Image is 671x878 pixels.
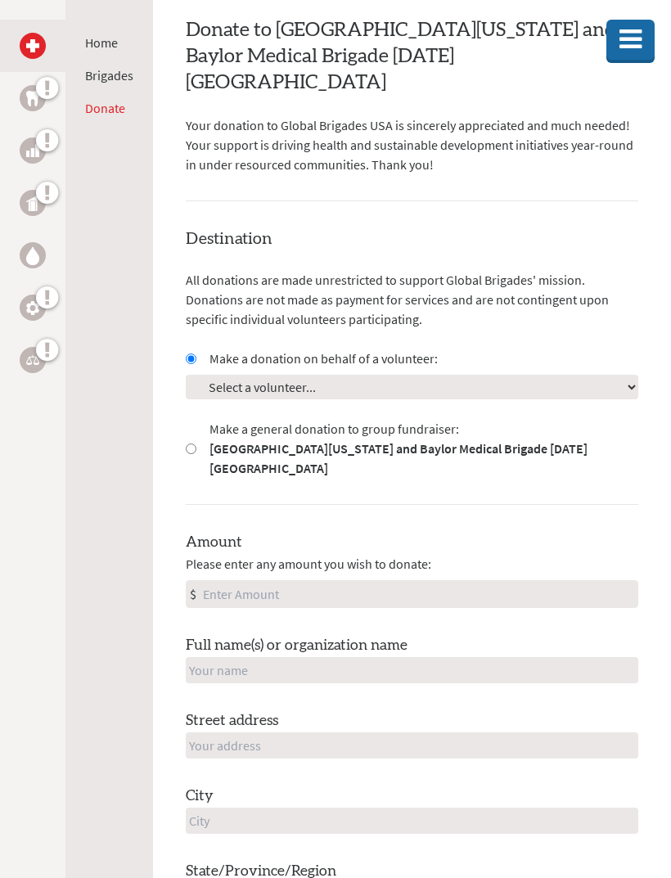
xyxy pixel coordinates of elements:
[85,65,133,85] li: Brigades
[200,581,637,607] input: Enter Amount
[26,355,39,365] img: Legal Empowerment
[20,347,46,373] a: Legal Empowerment
[20,295,46,321] a: Engineering
[26,301,39,314] img: Engineering
[186,554,431,574] span: Please enter any amount you wish to donate:
[186,227,638,250] h4: Destination
[186,808,638,834] input: City
[20,33,46,59] a: Medical
[186,634,408,657] label: Full name(s) or organization name
[187,581,200,607] div: $
[209,419,638,478] label: Make a general donation to group fundraiser:
[20,85,46,111] a: Dental
[209,439,638,478] strong: [GEOGRAPHIC_DATA][US_STATE] and Baylor Medical Brigade [DATE] [GEOGRAPHIC_DATA]
[186,531,242,554] label: Amount
[85,100,125,116] a: Donate
[186,270,638,329] p: All donations are made unrestricted to support Global Brigades' mission. Donations are not made a...
[85,67,133,83] a: Brigades
[20,242,46,268] a: Water
[85,34,118,51] a: Home
[85,98,133,118] li: Donate
[186,709,278,732] label: Street address
[26,90,39,106] img: Dental
[186,17,638,96] h2: Donate to [GEOGRAPHIC_DATA][US_STATE] and Baylor Medical Brigade [DATE] [GEOGRAPHIC_DATA]
[186,732,638,759] input: Your address
[186,115,638,174] p: Your donation to Global Brigades USA is sincerely appreciated and much needed! Your support is dr...
[20,137,46,164] a: Business
[186,657,638,683] input: Your name
[26,144,39,157] img: Business
[209,349,438,368] label: Make a donation on behalf of a volunteer:
[85,33,133,52] li: Home
[26,245,39,264] img: Water
[186,785,214,808] label: City
[26,195,39,211] img: Public Health
[26,39,39,52] img: Medical
[20,190,46,216] a: Public Health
